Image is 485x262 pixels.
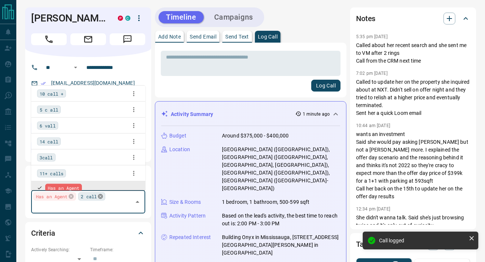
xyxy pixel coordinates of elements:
[356,10,470,27] div: Notes
[311,80,341,92] button: Log Call
[125,16,130,21] div: condos.ca
[356,130,470,200] p: wants an investment Said she would pay asking [PERSON_NAME] but not a [PERSON_NAME] more. I expla...
[31,246,86,253] p: Actively Searching:
[40,154,53,161] span: 3call
[356,214,470,237] p: She didn't wanna talk. Said she's just browsing twice and it's only out of curiosity. Didn't seem...
[110,33,145,45] span: Message
[356,206,390,212] p: 12:34 pm [DATE]
[51,80,135,86] a: [EMAIL_ADDRESS][DOMAIN_NAME]
[222,146,340,192] p: [GEOGRAPHIC_DATA] ([GEOGRAPHIC_DATA]), [GEOGRAPHIC_DATA] ([GEOGRAPHIC_DATA], [GEOGRAPHIC_DATA], [...
[78,192,105,200] div: 2 call
[356,13,375,24] h2: Notes
[169,233,211,241] p: Repeated Interest
[40,170,63,177] span: 11+ calls
[171,110,213,118] p: Activity Summary
[40,90,63,97] span: 10 call +
[33,192,76,200] div: Has an Agent
[158,34,181,39] p: Add Note
[41,81,46,86] svg: Email Verified
[70,33,106,45] span: Email
[222,233,340,257] p: Building Onyx in Mississauga, [STREET_ADDRESS][GEOGRAPHIC_DATA][PERSON_NAME] in [GEOGRAPHIC_DATA]
[356,78,470,117] p: Called to update her on the property she inquired about at NXT. Didn't sell on offer night and th...
[71,63,80,72] button: Open
[222,198,310,206] p: 1 bedroom, 1 bathroom, 500-599 sqft
[169,198,201,206] p: Size & Rooms
[81,193,97,200] span: 2 call
[379,238,466,243] div: Call logged
[132,197,143,207] button: Close
[356,34,388,39] p: 5:35 pm [DATE]
[356,238,375,250] h2: Tasks
[356,71,388,76] p: 7:02 pm [DATE]
[31,227,55,239] h2: Criteria
[36,193,67,200] span: Has an Agent
[190,34,216,39] p: Send Email
[222,132,289,140] p: Around $375,000 - $400,000
[222,212,340,228] p: Based on the lead's activity, the best time to reach out is: 2:00 PM - 3:00 PM
[118,16,123,21] div: property.ca
[31,224,145,242] div: Criteria
[31,33,67,45] span: Call
[159,11,204,23] button: Timeline
[40,122,56,129] span: 6 vall
[169,146,190,153] p: Location
[303,111,330,117] p: 1 minute ago
[207,11,260,23] button: Campaigns
[169,132,186,140] p: Budget
[40,138,58,145] span: 14 call
[169,212,206,220] p: Activity Pattern
[40,106,58,113] span: 5 c all
[225,34,249,39] p: Send Text
[356,123,390,128] p: 10:44 am [DATE]
[48,184,79,192] span: Has an Agent
[31,12,107,24] h1: [PERSON_NAME]
[356,235,470,253] div: Tasks
[356,42,470,65] p: Called about her recent search and she sent me to VM after 2 rings Call from the CRM next time
[161,107,340,121] div: Activity Summary1 minute ago
[90,246,145,253] p: Timeframe:
[258,34,278,39] p: Log Call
